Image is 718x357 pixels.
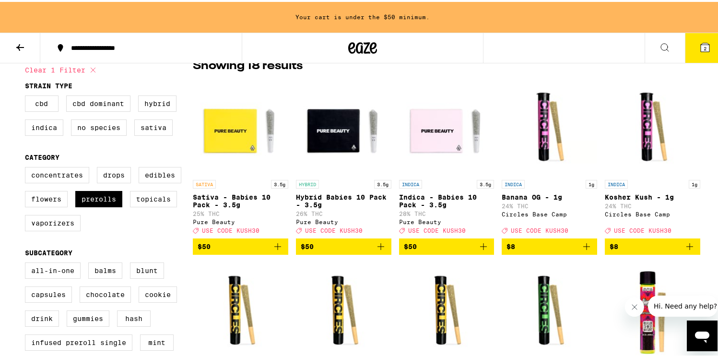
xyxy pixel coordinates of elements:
[25,213,81,229] label: Vaporizers
[296,237,391,253] button: Add to bag
[296,178,319,187] p: HYBRID
[301,241,314,249] span: $50
[511,226,568,232] span: USE CODE KUSH30
[399,209,494,215] p: 28% THC
[404,241,417,249] span: $50
[25,94,59,110] label: CBD
[25,189,68,205] label: Flowers
[605,77,700,173] img: Circles Base Camp - Kosher Kush - 1g
[605,201,700,207] p: 24% THC
[374,178,391,187] p: 3.5g
[139,165,181,181] label: Edibles
[296,191,391,207] p: Hybrid Babies 10 Pack - 3.5g
[502,178,525,187] p: INDICA
[202,226,259,232] span: USE CODE KUSH30
[648,294,718,315] iframe: Message from company
[25,309,59,325] label: Drink
[502,77,597,237] a: Open page for Banana OG - 1g from Circles Base Camp
[134,118,173,134] label: Sativa
[399,237,494,253] button: Add to bag
[97,165,131,181] label: Drops
[193,191,288,207] p: Sativa - Babies 10 Pack - 3.5g
[704,44,706,49] span: 2
[399,178,422,187] p: INDICA
[193,77,288,173] img: Pure Beauty - Sativa - Babies 10 Pack - 3.5g
[506,241,515,249] span: $8
[25,118,63,134] label: Indica
[140,333,174,349] label: Mint
[25,80,72,88] legend: Strain Type
[193,56,303,72] p: Showing 18 results
[586,178,597,187] p: 1g
[408,226,466,232] span: USE CODE KUSH30
[25,152,59,159] legend: Category
[296,209,391,215] p: 26% THC
[67,309,109,325] label: Gummies
[193,209,288,215] p: 25% THC
[296,217,391,223] div: Pure Beauty
[605,77,700,237] a: Open page for Kosher Kush - 1g from Circles Base Camp
[117,309,151,325] label: Hash
[605,209,700,215] div: Circles Base Camp
[25,333,132,349] label: Infused Preroll Single
[193,77,288,237] a: Open page for Sativa - Babies 10 Pack - 3.5g from Pure Beauty
[75,189,122,205] label: Prerolls
[305,226,363,232] span: USE CODE KUSH30
[139,285,177,301] label: Cookie
[477,178,494,187] p: 3.5g
[399,261,494,357] img: Circles Base Camp - Super Sour Diesel - 1g
[605,261,700,357] img: Alien Labs - Kryptochronic - 1g
[80,285,131,301] label: Chocolate
[502,201,597,207] p: 24% THC
[399,77,494,173] img: Pure Beauty - Indica - Babies 10 Pack - 3.5g
[689,178,700,187] p: 1g
[130,189,177,205] label: Topicals
[25,247,72,255] legend: Subcategory
[193,261,288,357] img: Circles Base Camp - Chocolope - 1g
[138,94,177,110] label: Hybrid
[198,241,211,249] span: $50
[502,237,597,253] button: Add to bag
[193,237,288,253] button: Add to bag
[271,178,288,187] p: 3.5g
[130,261,164,277] label: Blunt
[605,178,628,187] p: INDICA
[605,191,700,199] p: Kosher Kush - 1g
[399,77,494,237] a: Open page for Indica - Babies 10 Pack - 3.5g from Pure Beauty
[399,217,494,223] div: Pure Beauty
[296,261,391,357] img: Circles Base Camp - Maui Wowie - 1g
[610,241,618,249] span: $8
[687,319,718,349] iframe: Button to launch messaging window
[625,296,644,315] iframe: Close message
[25,261,81,277] label: All-In-One
[614,226,671,232] span: USE CODE KUSH30
[605,237,700,253] button: Add to bag
[399,191,494,207] p: Indica - Babies 10 Pack - 3.5g
[88,261,122,277] label: Balms
[25,165,89,181] label: Concentrates
[296,77,391,173] img: Pure Beauty - Hybrid Babies 10 Pack - 3.5g
[502,261,597,357] img: Circles Base Camp - Gelatti - 1g
[502,209,597,215] div: Circles Base Camp
[71,118,127,134] label: No Species
[502,191,597,199] p: Banana OG - 1g
[502,77,597,173] img: Circles Base Camp - Banana OG - 1g
[25,56,99,80] button: Clear 1 filter
[66,94,130,110] label: CBD Dominant
[296,77,391,237] a: Open page for Hybrid Babies 10 Pack - 3.5g from Pure Beauty
[25,285,72,301] label: Capsules
[193,178,216,187] p: SATIVA
[193,217,288,223] div: Pure Beauty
